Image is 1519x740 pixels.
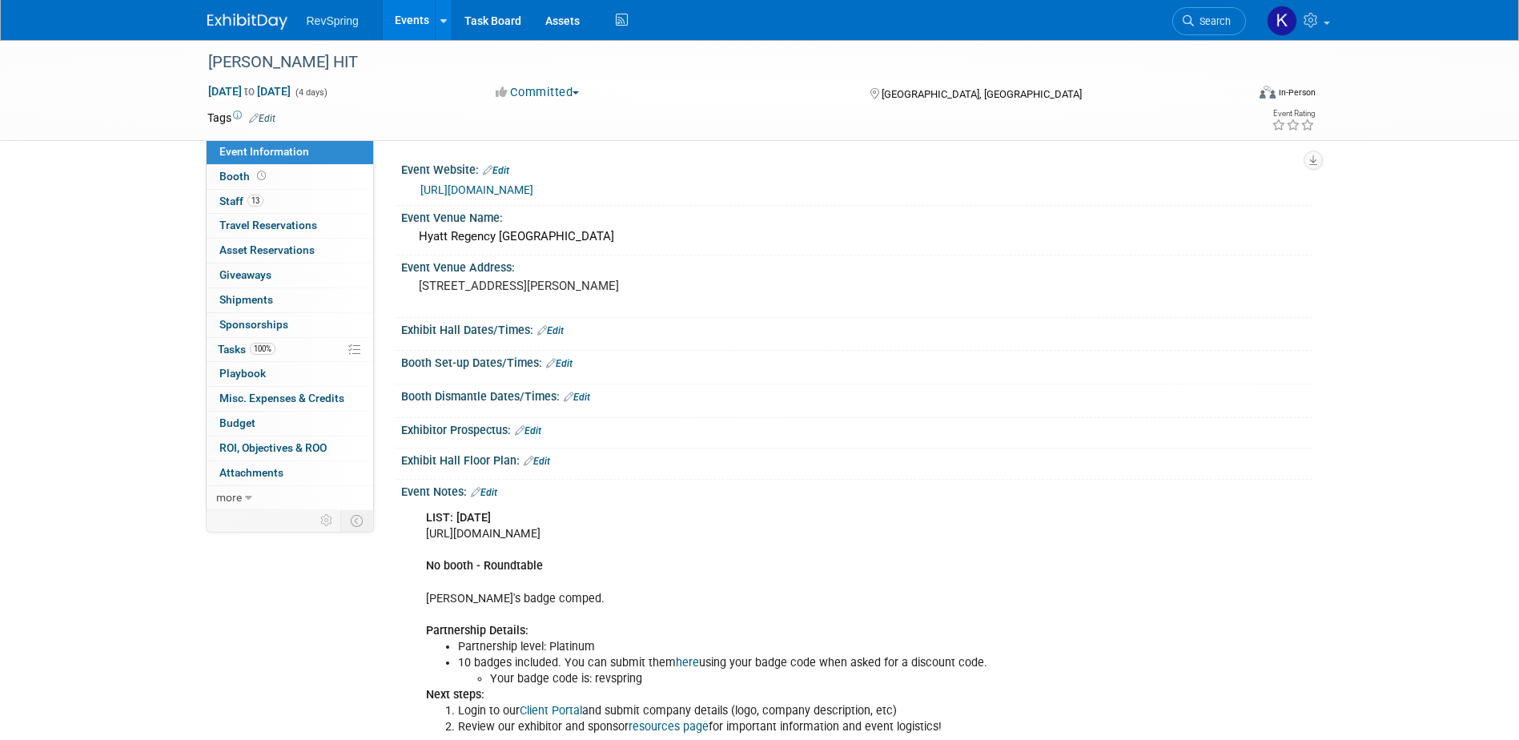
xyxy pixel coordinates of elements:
span: Giveaways [219,268,271,281]
td: Toggle Event Tabs [340,510,373,531]
div: In-Person [1278,86,1316,99]
td: Tags [207,110,275,126]
li: 10 badges included. You can submit them using your badge code when asked for a discount code. [458,655,1127,687]
div: Event Venue Name: [401,206,1312,226]
button: Committed [490,84,585,101]
a: Edit [515,425,541,436]
span: to [242,85,257,98]
span: (4 days) [294,87,328,98]
li: Partnership level: Platinum [458,639,1127,655]
a: Edit [471,487,497,498]
img: ExhibitDay [207,14,287,30]
a: ROI, Objectives & ROO [207,436,373,460]
div: Event Rating [1272,110,1315,118]
pre: [STREET_ADDRESS][PERSON_NAME] [419,279,763,293]
span: Tasks [218,343,275,356]
td: Personalize Event Tab Strip [313,510,341,531]
li: Review our exhibitor and sponsor for important information and event logistics! [458,719,1127,735]
div: Exhibit Hall Dates/Times: [401,318,1312,339]
img: Kelsey Culver [1267,6,1297,36]
a: Misc. Expenses & Credits [207,387,373,411]
a: Asset Reservations [207,239,373,263]
a: Giveaways [207,263,373,288]
li: Your badge code is: revspring [490,671,1127,687]
a: [URL][DOMAIN_NAME] [420,183,533,196]
a: Event Information [207,140,373,164]
a: Edit [537,325,564,336]
span: Misc. Expenses & Credits [219,392,344,404]
a: Tasks100% [207,338,373,362]
div: Event Venue Address: [401,255,1312,275]
a: Staff13 [207,190,373,214]
a: Search [1172,7,1246,35]
span: ROI, Objectives & ROO [219,441,327,454]
div: Event Notes: [401,480,1312,501]
span: Travel Reservations [219,219,317,231]
span: Shipments [219,293,273,306]
a: Booth [207,165,373,189]
span: 100% [250,343,275,355]
a: Sponsorships [207,313,373,337]
span: Playbook [219,367,266,380]
a: Edit [249,113,275,124]
b: LIST: [DATE] [426,511,491,525]
a: Client Portal [520,704,582,718]
a: more [207,486,373,510]
li: Login to our and submit company details (logo, company description, etc) [458,703,1127,719]
span: Search [1194,15,1231,27]
a: Edit [483,165,509,176]
a: Shipments [207,288,373,312]
div: Event Format [1151,83,1316,107]
div: Event Website: [401,158,1312,179]
span: Sponsorships [219,318,288,331]
span: Asset Reservations [219,243,315,256]
span: more [216,491,242,504]
div: Exhibit Hall Floor Plan: [401,448,1312,469]
div: Booth Dismantle Dates/Times: [401,384,1312,405]
b: Partnership Details: [426,624,528,637]
a: Edit [546,358,573,369]
a: resources page [629,720,709,734]
a: Attachments [207,461,373,485]
a: here [676,656,699,670]
a: Edit [564,392,590,403]
span: Staff [219,195,263,207]
span: Booth not reserved yet [254,170,269,182]
b: Next steps: [426,688,484,702]
span: Budget [219,416,255,429]
div: Hyatt Regency [GEOGRAPHIC_DATA] [413,224,1300,249]
img: Format-Inperson.png [1260,86,1276,99]
a: Playbook [207,362,373,386]
div: Exhibitor Prospectus: [401,418,1312,439]
span: Booth [219,170,269,183]
a: Budget [207,412,373,436]
span: [GEOGRAPHIC_DATA], [GEOGRAPHIC_DATA] [882,88,1082,100]
span: [DATE] [DATE] [207,84,291,99]
span: 13 [247,195,263,207]
div: [PERSON_NAME] HIT [203,48,1222,77]
a: Edit [524,456,550,467]
span: Event Information [219,145,309,158]
a: Travel Reservations [207,214,373,238]
span: Attachments [219,466,283,479]
b: No booth - Roundtable [426,559,543,573]
span: RevSpring [307,14,359,27]
div: Booth Set-up Dates/Times: [401,351,1312,372]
